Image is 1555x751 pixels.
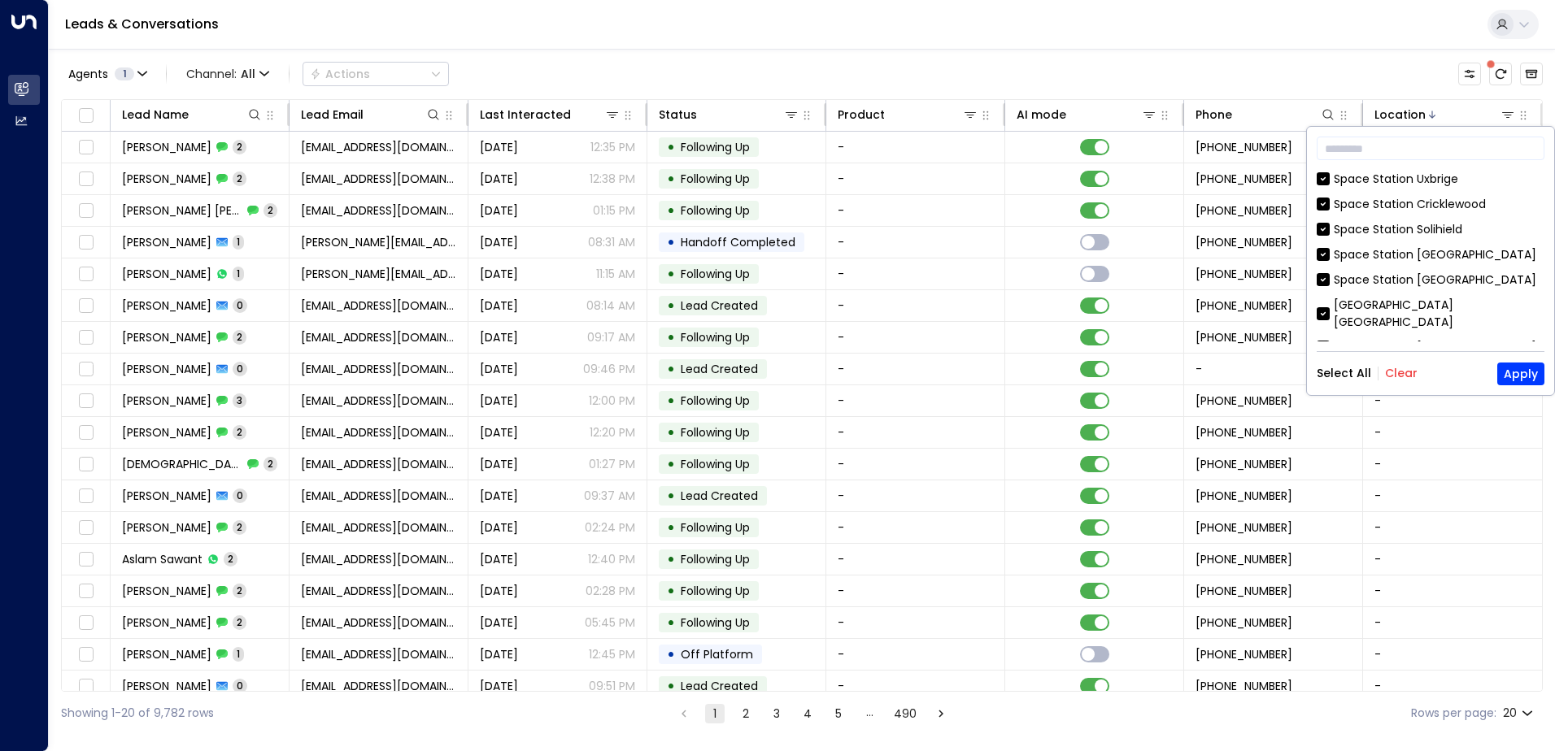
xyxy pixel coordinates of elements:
span: Toggle select row [76,486,96,506]
span: Haneen Khashoggi [122,646,211,662]
p: 12:38 PM [590,171,635,187]
span: Toggle select row [76,613,96,633]
p: 08:14 AM [586,297,635,314]
button: Go to next page [931,704,951,723]
span: xegolyj@gmail.com [301,424,456,441]
div: Space Station Uxbrige [1334,171,1458,188]
span: +447957464875 [1196,614,1292,631]
span: Lead Created [681,488,758,504]
td: - [826,575,1005,606]
div: • [667,640,675,668]
td: - [826,607,1005,638]
td: - [826,322,1005,353]
div: AI mode [1017,105,1066,124]
span: gargiverma19942@gmail.com [301,297,456,314]
span: There are new threads available. Refresh the grid to view the latest updates. [1489,63,1512,85]
span: David Brassil [122,329,211,345]
span: 1 [233,235,244,249]
div: Product [838,105,978,124]
div: Space Station Cricklewood [1334,196,1486,213]
div: Last Interacted [480,105,621,124]
p: 02:28 PM [586,583,635,599]
span: Following Up [681,614,750,631]
div: Space Station [GEOGRAPHIC_DATA] [1317,339,1544,356]
button: page 1 [705,704,725,723]
span: Sveva Galzerano [122,171,211,187]
span: david.khodabakhshi@hotmail.com [301,266,456,282]
span: All [241,67,255,80]
div: Space Station [GEOGRAPHIC_DATA] [1317,271,1544,289]
div: Space Station Solihield [1334,221,1462,238]
span: +447466698671 [1196,519,1292,536]
span: John Doe [122,361,211,377]
p: 12:40 PM [588,551,635,567]
span: +447388388288 [1196,646,1292,662]
td: - [1363,480,1542,511]
span: Toggle select row [76,645,96,665]
span: +447776188668 [1196,202,1292,219]
div: Space Station [GEOGRAPHIC_DATA] [1317,246,1544,263]
td: - [826,354,1005,384]
p: 08:31 AM [588,234,635,250]
span: 2 [233,171,246,185]
span: Eda4itunes@gmail.com [301,519,456,536]
span: Toggle select row [76,232,96,253]
p: 11:15 AM [596,266,635,282]
button: Channel:All [180,63,276,85]
span: +447897183276 [1196,171,1292,187]
span: +33647604143 [1196,393,1292,409]
span: simsuns@hotmail.com [301,551,456,567]
div: Lead Email [301,105,442,124]
span: Toggle select row [76,454,96,475]
div: Product [838,105,885,124]
td: - [826,258,1005,289]
span: 2 [233,330,246,344]
span: Aug 13, 2025 [480,361,518,377]
div: Space Station Uxbrige [1317,171,1544,188]
td: - [826,544,1005,575]
span: 0 [233,679,247,692]
div: Location [1374,105,1516,124]
div: • [667,165,675,193]
span: Following Up [681,202,750,219]
span: +447852114214 [1196,551,1292,567]
span: Aug 13, 2025 [480,329,518,345]
td: - [1184,354,1363,384]
span: KIRANSAVJANI@gmail.com [301,361,456,377]
a: Leads & Conversations [65,15,219,33]
div: Status [659,105,697,124]
span: khashoggi.h@gmail.com [301,646,456,662]
span: Following Up [681,551,750,567]
td: - [1363,417,1542,448]
span: 0 [233,362,247,375]
button: Customize [1458,63,1481,85]
button: Actions [303,62,449,86]
div: Phone [1196,105,1232,124]
span: 2 [233,140,246,154]
span: Lily Parry [122,614,211,631]
span: hblackmore@hotmail.co.uk [301,678,456,694]
span: Following Up [681,266,750,282]
span: mustik2003@gmail.com [301,583,456,599]
span: Toggle select row [76,359,96,380]
td: - [826,639,1005,670]
div: Button group with a nested menu [303,62,449,86]
span: Toggle select row [76,264,96,284]
span: sve.glz.3@gmail.com [301,171,456,187]
p: 09:37 AM [584,488,635,504]
button: Select All [1317,367,1371,380]
span: 2 [233,584,246,597]
td: - [826,512,1005,543]
div: Space Station [GEOGRAPHIC_DATA] [1334,271,1536,289]
span: Eda Keni [122,519,211,536]
td: - [1363,449,1542,480]
div: Space Station Cricklewood [1317,196,1544,213]
button: Apply [1497,362,1544,385]
p: 01:15 PM [593,202,635,219]
span: christos_tofari@hotmail.com [301,456,456,472]
div: • [667,228,675,256]
nav: pagination navigation [673,703,952,723]
span: Jul 13, 2025 [480,551,518,567]
div: Showing 1-20 of 9,782 rows [61,705,214,722]
p: 05:45 PM [585,614,635,631]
